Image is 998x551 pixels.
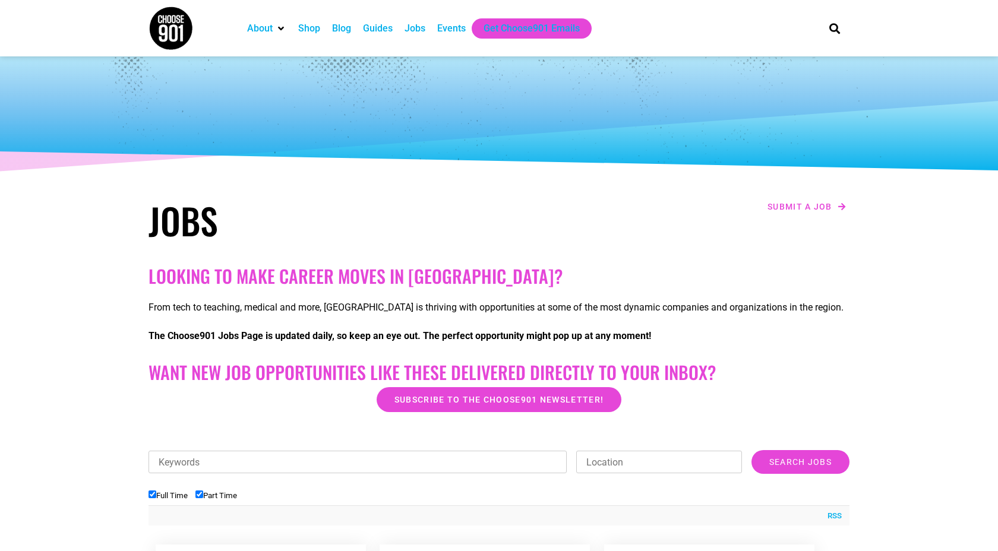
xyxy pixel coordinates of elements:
[768,202,832,211] span: Submit a job
[298,21,320,36] a: Shop
[576,451,742,473] input: Location
[149,300,849,315] p: From tech to teaching, medical and more, [GEOGRAPHIC_DATA] is thriving with opportunities at some...
[822,510,842,522] a: RSS
[377,387,621,412] a: Subscribe to the Choose901 newsletter!
[332,21,351,36] a: Blog
[751,450,849,474] input: Search Jobs
[149,362,849,383] h2: Want New Job Opportunities like these Delivered Directly to your Inbox?
[195,490,203,498] input: Part Time
[825,18,845,38] div: Search
[241,18,809,39] nav: Main nav
[241,18,292,39] div: About
[405,21,425,36] a: Jobs
[247,21,273,36] a: About
[484,21,580,36] a: Get Choose901 Emails
[394,395,604,404] span: Subscribe to the Choose901 newsletter!
[149,490,156,498] input: Full Time
[149,330,651,341] strong: The Choose901 Jobs Page is updated daily, so keep an eye out. The perfect opportunity might pop u...
[149,491,188,500] label: Full Time
[149,199,493,242] h1: Jobs
[764,199,849,214] a: Submit a job
[149,265,849,287] h2: Looking to make career moves in [GEOGRAPHIC_DATA]?
[437,21,466,36] a: Events
[195,491,237,500] label: Part Time
[149,451,567,473] input: Keywords
[363,21,393,36] a: Guides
